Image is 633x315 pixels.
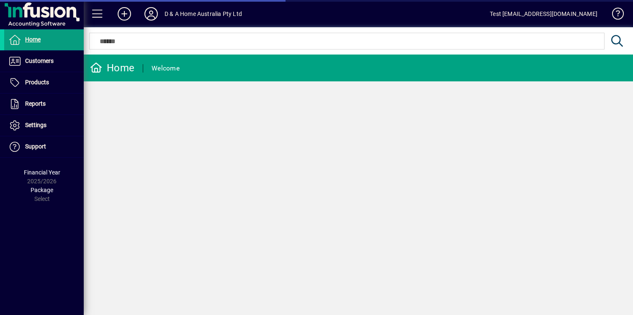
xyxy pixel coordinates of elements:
[90,61,134,75] div: Home
[25,143,46,150] span: Support
[4,51,84,72] a: Customers
[25,57,54,64] span: Customers
[24,169,60,176] span: Financial Year
[138,6,165,21] button: Profile
[31,187,53,193] span: Package
[25,79,49,86] span: Products
[4,94,84,115] a: Reports
[25,100,46,107] span: Reports
[4,72,84,93] a: Products
[4,115,84,136] a: Settings
[25,122,46,128] span: Settings
[4,136,84,157] a: Support
[606,2,623,29] a: Knowledge Base
[152,62,180,75] div: Welcome
[111,6,138,21] button: Add
[165,7,242,21] div: D & A Home Australia Pty Ltd
[25,36,41,43] span: Home
[490,7,597,21] div: Test [EMAIL_ADDRESS][DOMAIN_NAME]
